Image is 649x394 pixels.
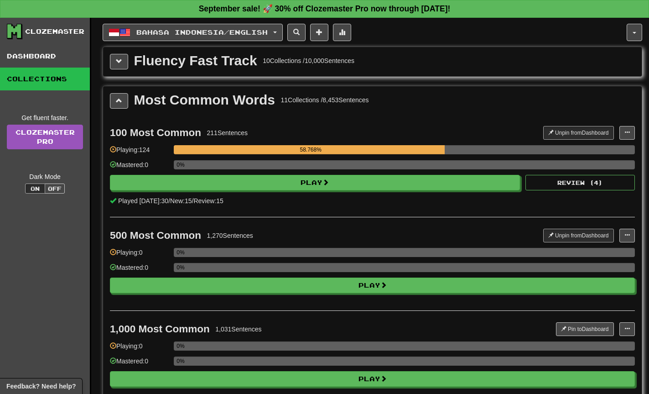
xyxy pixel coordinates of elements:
div: 58.768% [177,145,445,154]
strong: September sale! 🚀 30% off Clozemaster Pro now through [DATE]! [199,4,451,13]
div: Get fluent faster. [7,113,83,122]
div: 100 Most Common [110,127,201,138]
button: Bahasa Indonesia/English [103,24,283,41]
div: Playing: 124 [110,145,169,160]
div: 11 Collections / 8,453 Sentences [280,95,369,105]
div: 211 Sentences [207,128,248,137]
button: Search sentences [287,24,306,41]
span: / [168,197,170,205]
button: Play [110,278,635,293]
div: Most Common Words [134,93,275,107]
div: 1,000 Most Common [110,323,210,335]
button: More stats [333,24,351,41]
div: Dark Mode [7,172,83,181]
span: / [192,197,194,205]
div: Mastered: 0 [110,160,169,175]
a: ClozemasterPro [7,125,83,149]
span: Review: 15 [193,197,223,205]
div: Mastered: 0 [110,263,169,278]
button: Add sentence to collection [310,24,328,41]
div: Playing: 0 [110,248,169,263]
button: Off [45,184,65,194]
span: Open feedback widget [6,382,76,391]
button: Unpin fromDashboard [543,126,614,140]
div: Fluency Fast Track [134,54,257,68]
button: Unpin fromDashboard [543,229,614,242]
div: 10 Collections / 10,000 Sentences [263,56,354,65]
div: 1,031 Sentences [215,325,261,334]
div: Clozemaster [25,27,84,36]
button: Review (4) [525,175,635,190]
span: New: 15 [170,197,192,205]
div: Playing: 0 [110,341,169,357]
button: Pin toDashboard [556,322,614,336]
button: On [25,184,45,194]
span: Played [DATE]: 30 [118,197,168,205]
div: 1,270 Sentences [207,231,253,240]
button: Play [110,175,520,190]
span: Bahasa Indonesia / English [136,28,268,36]
div: Mastered: 0 [110,357,169,372]
div: 500 Most Common [110,230,201,241]
button: Play [110,371,635,387]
